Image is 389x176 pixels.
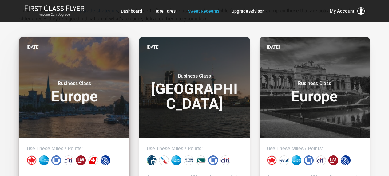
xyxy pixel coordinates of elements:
small: Business Class [156,73,233,79]
a: Upgrade Advisor [232,6,264,17]
div: Chase points [51,155,61,165]
div: British Airways miles [184,155,193,165]
div: Citi points [220,155,230,165]
div: Air Canada miles [27,155,37,165]
small: Business Class [276,80,353,87]
span: My Account [330,7,354,15]
div: Citi points [64,155,73,165]
h4: Use These Miles / Points: [147,146,242,152]
div: LifeMiles [328,155,338,165]
a: First Class FlyerAnyone Can Upgrade [24,5,85,17]
div: Alaska miles [147,155,157,165]
div: Amex points [292,155,301,165]
h4: Use These Miles / Points: [27,146,122,152]
div: Air Canada miles [267,155,277,165]
h3: [GEOGRAPHIC_DATA] [147,73,242,111]
div: Cathay Pacific miles [196,155,206,165]
a: Dashboard [121,6,142,17]
div: Amex points [171,155,181,165]
div: LifeMiles [76,155,86,165]
button: My Account [330,7,365,15]
div: United miles [101,155,110,165]
div: All Nippon miles [279,155,289,165]
time: [DATE] [267,44,280,50]
h3: Europe [27,80,122,104]
div: Chase points [304,155,314,165]
div: Citi points [316,155,326,165]
div: Amex points [39,155,49,165]
div: Chase points [208,155,218,165]
small: Anyone Can Upgrade [24,13,85,17]
time: [DATE] [147,44,160,50]
a: Rare Fares [154,6,176,17]
img: First Class Flyer [24,5,85,11]
div: Swiss miles [88,155,98,165]
h3: Europe [267,80,362,104]
h4: Use These Miles / Points: [267,146,362,152]
div: American miles [159,155,169,165]
small: Business Class [36,80,113,87]
time: [DATE] [27,44,40,50]
a: Sweet Redeems [188,6,219,17]
div: United miles [341,155,351,165]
